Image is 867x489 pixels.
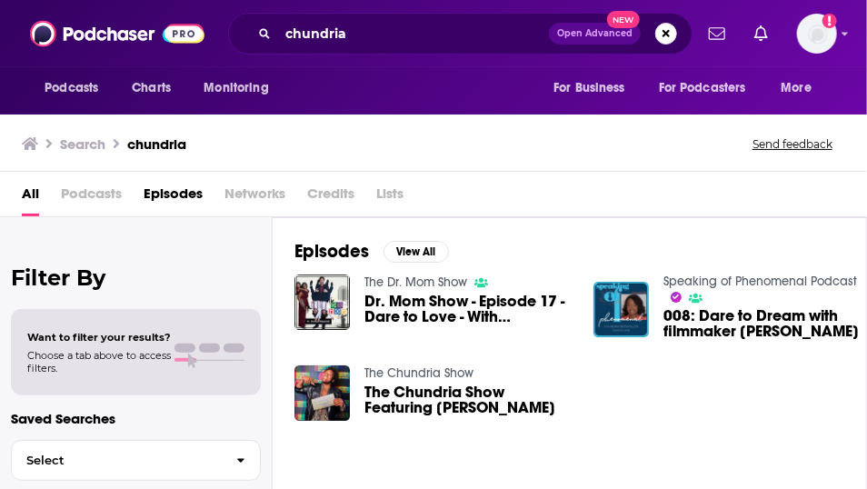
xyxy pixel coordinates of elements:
[663,274,857,289] a: Speaking of Phenomenal Podcast
[191,71,292,105] button: open menu
[384,241,449,263] button: View All
[659,75,746,101] span: For Podcasters
[60,135,105,153] h3: Search
[22,179,39,216] a: All
[553,75,625,101] span: For Business
[294,240,449,263] a: EpisodesView All
[822,14,837,28] svg: Add a profile image
[144,179,203,216] a: Episodes
[364,365,473,381] a: The Chundria Show
[294,240,369,263] h2: Episodes
[647,71,772,105] button: open menu
[797,14,837,54] img: User Profile
[45,75,98,101] span: Podcasts
[797,14,837,54] button: Show profile menu
[294,274,350,330] img: Dr. Mom Show - Episode 17 - Dare to Love - With Chundria Brownlow
[12,454,222,466] span: Select
[769,71,835,105] button: open menu
[747,136,838,152] button: Send feedback
[30,16,204,51] img: Podchaser - Follow, Share and Rate Podcasts
[364,274,467,290] a: The Dr. Mom Show
[797,14,837,54] span: Logged in as csummie
[224,179,285,216] span: Networks
[364,294,572,324] a: Dr. Mom Show - Episode 17 - Dare to Love - With Chundria Brownlow
[294,365,350,421] img: The Chundria Show Featuring Edi Callier
[127,135,186,153] h3: chundria
[549,23,641,45] button: Open AdvancedNew
[557,29,633,38] span: Open Advanced
[32,71,122,105] button: open menu
[607,11,640,28] span: New
[307,179,354,216] span: Credits
[376,179,404,216] span: Lists
[593,282,649,337] img: 008: Dare to Dream with filmmaker Chundria Brownlow
[132,75,171,101] span: Charts
[541,71,648,105] button: open menu
[11,440,261,481] button: Select
[11,410,261,427] p: Saved Searches
[747,18,775,49] a: Show notifications dropdown
[278,19,549,48] input: Search podcasts, credits, & more...
[27,349,171,374] span: Choose a tab above to access filters.
[204,75,268,101] span: Monitoring
[228,13,693,55] div: Search podcasts, credits, & more...
[364,384,572,415] a: The Chundria Show Featuring Edi Callier
[364,294,572,324] span: Dr. Mom Show - Episode 17 - Dare to Love - With [PERSON_NAME]
[27,331,171,344] span: Want to filter your results?
[11,264,261,291] h2: Filter By
[364,384,572,415] span: The Chundria Show Featuring [PERSON_NAME]
[702,18,732,49] a: Show notifications dropdown
[120,71,182,105] a: Charts
[782,75,812,101] span: More
[61,179,122,216] span: Podcasts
